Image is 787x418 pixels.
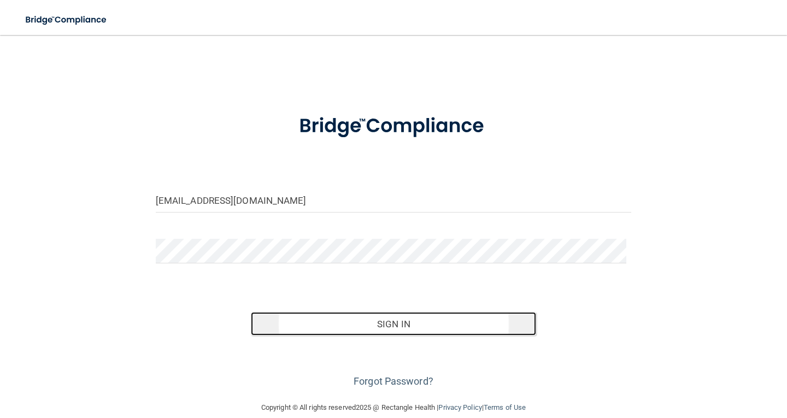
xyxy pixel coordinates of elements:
a: Privacy Policy [438,403,481,411]
button: Sign In [251,312,536,336]
img: bridge_compliance_login_screen.278c3ca4.svg [16,9,117,31]
img: bridge_compliance_login_screen.278c3ca4.svg [279,101,508,152]
a: Terms of Use [484,403,526,411]
input: Email [156,188,631,213]
a: Forgot Password? [354,375,433,387]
